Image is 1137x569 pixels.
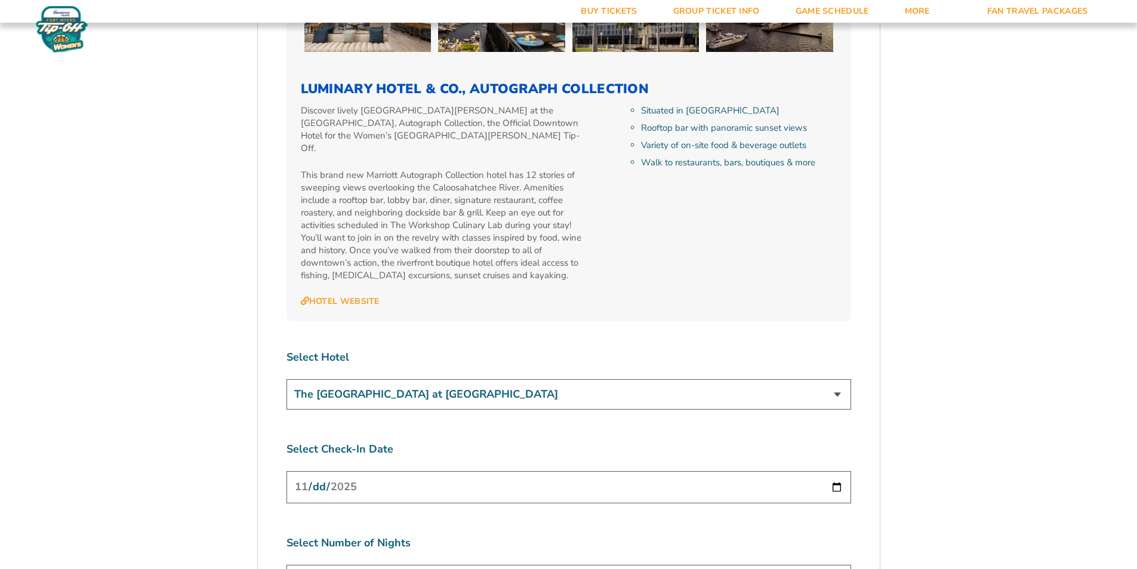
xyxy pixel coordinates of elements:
[286,350,851,365] label: Select Hotel
[641,156,836,169] li: Walk to restaurants, bars, boutiques & more
[301,104,587,155] p: Discover lively [GEOGRAPHIC_DATA][PERSON_NAME] at the [GEOGRAPHIC_DATA], Autograph Collection, th...
[301,81,837,97] h3: Luminary Hotel & Co., Autograph Collection
[301,296,380,307] a: Hotel Website
[36,6,88,53] img: Women's Fort Myers Tip-Off
[641,122,836,134] li: Rooftop bar with panoramic sunset views
[286,536,851,550] label: Select Number of Nights
[286,442,851,457] label: Select Check-In Date
[641,104,836,117] li: Situated in [GEOGRAPHIC_DATA]
[301,169,587,282] p: This brand new Marriott Autograph Collection hotel has 12 stories of sweeping views overlooking t...
[641,139,836,152] li: Variety of on-site food & beverage outlets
